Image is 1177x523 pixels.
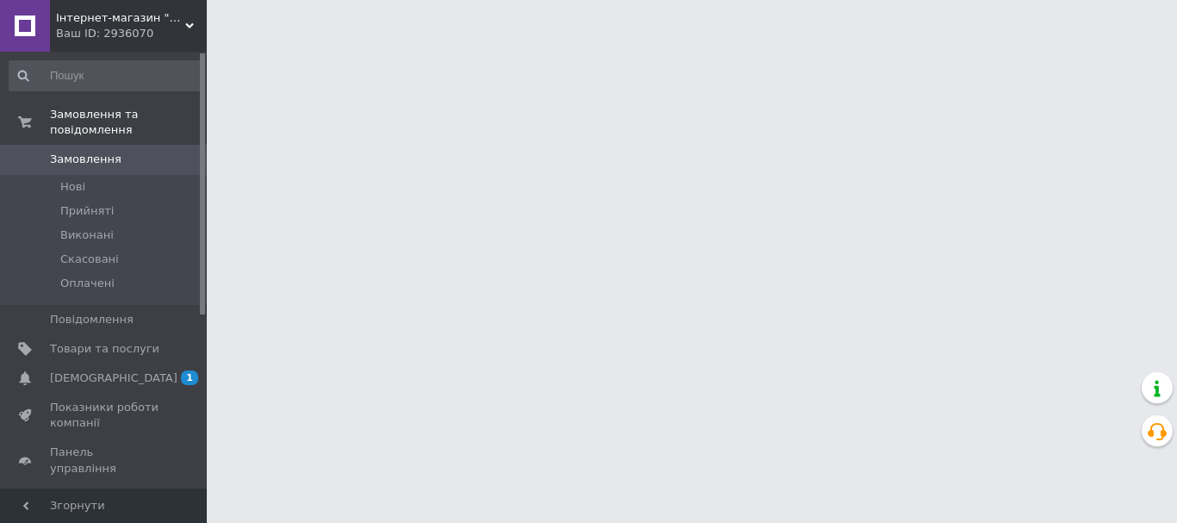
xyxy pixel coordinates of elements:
[60,179,85,195] span: Нові
[50,152,121,167] span: Замовлення
[50,107,207,138] span: Замовлення та повідомлення
[60,252,119,267] span: Скасовані
[60,276,115,291] span: Оплачені
[50,400,159,431] span: Показники роботи компанії
[50,370,177,386] span: [DEMOGRAPHIC_DATA]
[60,203,114,219] span: Прийняті
[50,445,159,476] span: Панель управління
[56,26,207,41] div: Ваш ID: 2936070
[50,312,134,327] span: Повідомлення
[60,227,114,243] span: Виконані
[56,10,185,26] span: Інтернет-магазин "EMPIC"
[50,341,159,357] span: Товари та послуги
[9,60,203,91] input: Пошук
[181,370,198,385] span: 1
